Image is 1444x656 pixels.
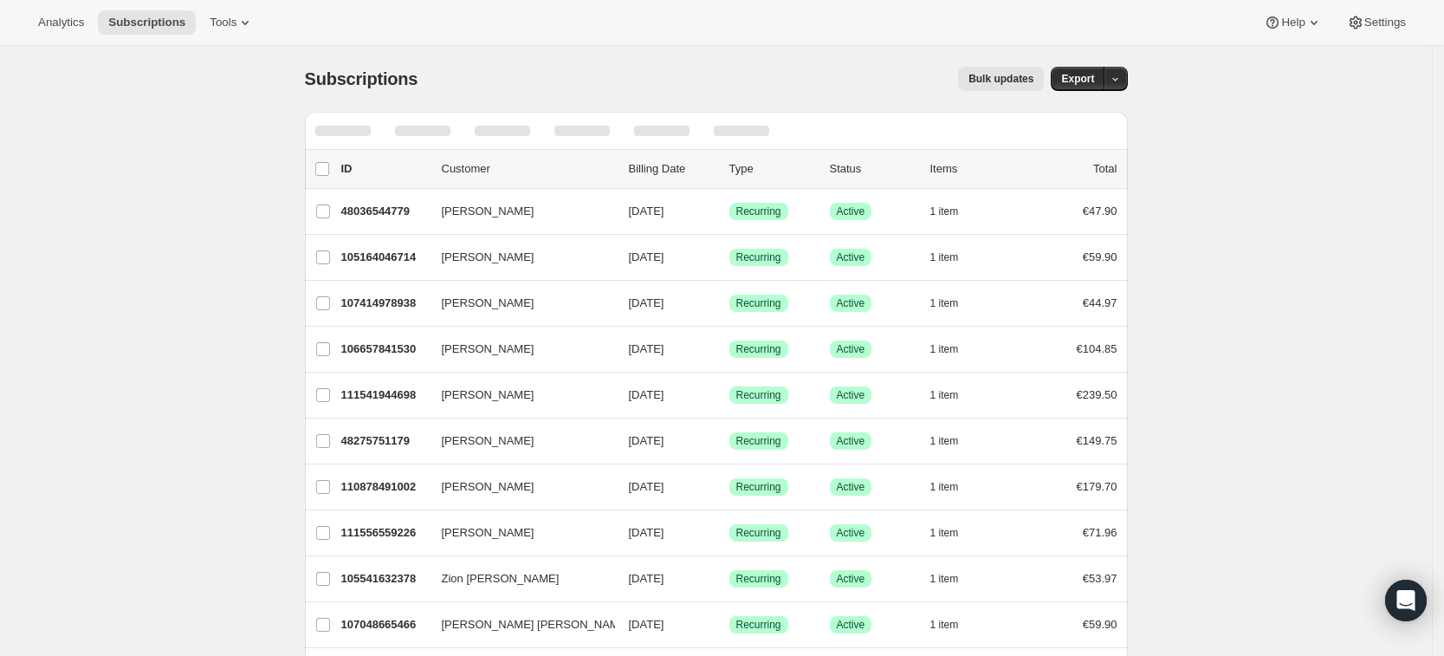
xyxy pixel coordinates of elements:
span: Recurring [736,526,781,540]
button: 1 item [930,383,978,407]
span: €179.70 [1077,480,1117,493]
span: [PERSON_NAME] [PERSON_NAME] [442,616,630,633]
span: [PERSON_NAME] [442,524,534,542]
span: 1 item [930,480,959,494]
span: €44.97 [1083,296,1117,309]
button: Tools [199,10,264,35]
div: Items [930,160,1017,178]
div: 105541632378Zion [PERSON_NAME][DATE]SuccessRecurringSuccessActive1 item€53.97 [341,567,1117,591]
button: [PERSON_NAME] [431,473,605,501]
p: 105164046714 [341,249,428,266]
button: Help [1253,10,1332,35]
span: €239.50 [1077,388,1117,401]
button: [PERSON_NAME] [431,289,605,317]
span: 1 item [930,296,959,310]
span: Active [837,572,865,586]
span: 1 item [930,572,959,586]
div: 107048665466[PERSON_NAME] [PERSON_NAME][DATE]SuccessRecurringSuccessActive1 item€59.90 [341,613,1117,637]
span: [DATE] [629,250,664,263]
p: 111541944698 [341,386,428,404]
button: [PERSON_NAME] [431,381,605,409]
button: 1 item [930,199,978,224]
span: €59.90 [1083,618,1117,631]
p: 48036544779 [341,203,428,220]
span: Subscriptions [108,16,185,29]
span: [DATE] [629,618,664,631]
button: Bulk updates [958,67,1044,91]
span: Active [837,342,865,356]
span: Recurring [736,296,781,310]
span: [PERSON_NAME] [442,478,534,496]
span: Active [837,388,865,402]
span: Active [837,434,865,448]
div: 107414978938[PERSON_NAME][DATE]SuccessRecurringSuccessActive1 item€44.97 [341,291,1117,315]
span: €59.90 [1083,250,1117,263]
div: 111556559226[PERSON_NAME][DATE]SuccessRecurringSuccessActive1 item€71.96 [341,521,1117,545]
div: IDCustomerBilling DateTypeStatusItemsTotal [341,160,1117,178]
div: 106657841530[PERSON_NAME][DATE]SuccessRecurringSuccessActive1 item€104.85 [341,337,1117,361]
p: Customer [442,160,615,178]
span: Bulk updates [968,72,1033,86]
span: Active [837,480,865,494]
button: [PERSON_NAME] [431,519,605,547]
span: Active [837,526,865,540]
span: Recurring [736,480,781,494]
p: 110878491002 [341,478,428,496]
button: 1 item [930,567,978,591]
p: 107048665466 [341,616,428,633]
span: [DATE] [629,342,664,355]
button: Analytics [28,10,94,35]
div: 110878491002[PERSON_NAME][DATE]SuccessRecurringSuccessActive1 item€179.70 [341,475,1117,499]
span: [PERSON_NAME] [442,432,534,450]
p: 105541632378 [341,570,428,588]
span: [DATE] [629,205,664,218]
button: 1 item [930,245,978,270]
p: Status [830,160,916,178]
span: €47.90 [1083,205,1117,218]
span: [PERSON_NAME] [442,203,534,220]
span: 1 item [930,388,959,402]
p: 48275751179 [341,432,428,450]
span: Subscriptions [305,69,418,88]
p: ID [341,160,428,178]
button: Export [1051,67,1104,91]
span: Zion [PERSON_NAME] [442,570,560,588]
span: Active [837,205,865,218]
span: [DATE] [629,388,664,401]
span: [PERSON_NAME] [442,249,534,266]
div: 48036544779[PERSON_NAME][DATE]SuccessRecurringSuccessActive1 item€47.90 [341,199,1117,224]
span: €53.97 [1083,572,1117,585]
span: 1 item [930,342,959,356]
span: Recurring [736,572,781,586]
span: Analytics [38,16,84,29]
span: €104.85 [1077,342,1117,355]
button: 1 item [930,337,978,361]
button: [PERSON_NAME] [PERSON_NAME] [431,611,605,639]
span: [PERSON_NAME] [442,386,534,404]
span: Recurring [736,342,781,356]
button: Settings [1337,10,1416,35]
button: [PERSON_NAME] [431,427,605,455]
span: [DATE] [629,296,664,309]
button: 1 item [930,475,978,499]
span: Help [1281,16,1305,29]
span: Recurring [736,250,781,264]
button: 1 item [930,429,978,453]
p: 111556559226 [341,524,428,542]
div: 105164046714[PERSON_NAME][DATE]SuccessRecurringSuccessActive1 item€59.90 [341,245,1117,270]
button: 1 item [930,521,978,545]
p: 106657841530 [341,341,428,358]
span: Active [837,618,865,632]
p: Total [1093,160,1117,178]
div: Open Intercom Messenger [1385,580,1427,621]
div: Type [729,160,816,178]
button: 1 item [930,291,978,315]
button: [PERSON_NAME] [431,244,605,271]
button: Subscriptions [98,10,196,35]
button: [PERSON_NAME] [431,335,605,363]
span: Recurring [736,618,781,632]
div: 48275751179[PERSON_NAME][DATE]SuccessRecurringSuccessActive1 item€149.75 [341,429,1117,453]
span: 1 item [930,250,959,264]
span: [DATE] [629,526,664,539]
span: €71.96 [1083,526,1117,539]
